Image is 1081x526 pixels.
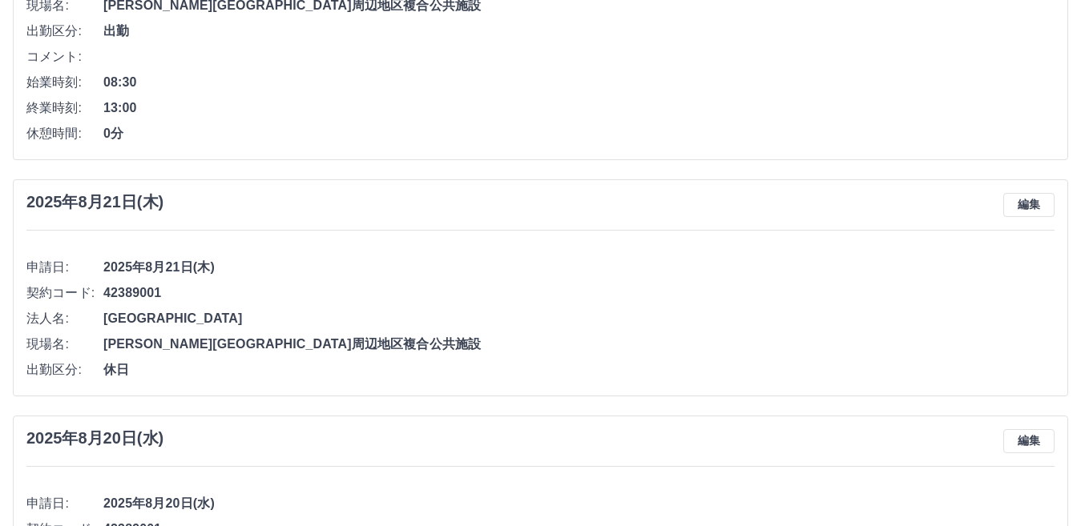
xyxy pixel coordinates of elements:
button: 編集 [1003,429,1055,453]
span: コメント: [26,47,103,66]
span: 申請日: [26,494,103,513]
span: 2025年8月21日(木) [103,258,1055,277]
span: [PERSON_NAME][GEOGRAPHIC_DATA]周辺地区複合公共施設 [103,335,1055,354]
span: 0分 [103,124,1055,143]
span: 2025年8月20日(水) [103,494,1055,513]
h3: 2025年8月20日(水) [26,429,163,448]
span: 契約コード: [26,283,103,303]
span: 08:30 [103,73,1055,92]
span: 終業時刻: [26,98,103,118]
span: [GEOGRAPHIC_DATA] [103,309,1055,328]
span: 出勤区分: [26,22,103,41]
span: 休憩時間: [26,124,103,143]
h3: 2025年8月21日(木) [26,193,163,211]
span: 42389001 [103,283,1055,303]
span: 出勤 [103,22,1055,41]
span: 休日 [103,360,1055,379]
button: 編集 [1003,193,1055,217]
span: 出勤区分: [26,360,103,379]
span: 申請日: [26,258,103,277]
span: 現場名: [26,335,103,354]
span: 13:00 [103,98,1055,118]
span: 法人名: [26,309,103,328]
span: 始業時刻: [26,73,103,92]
